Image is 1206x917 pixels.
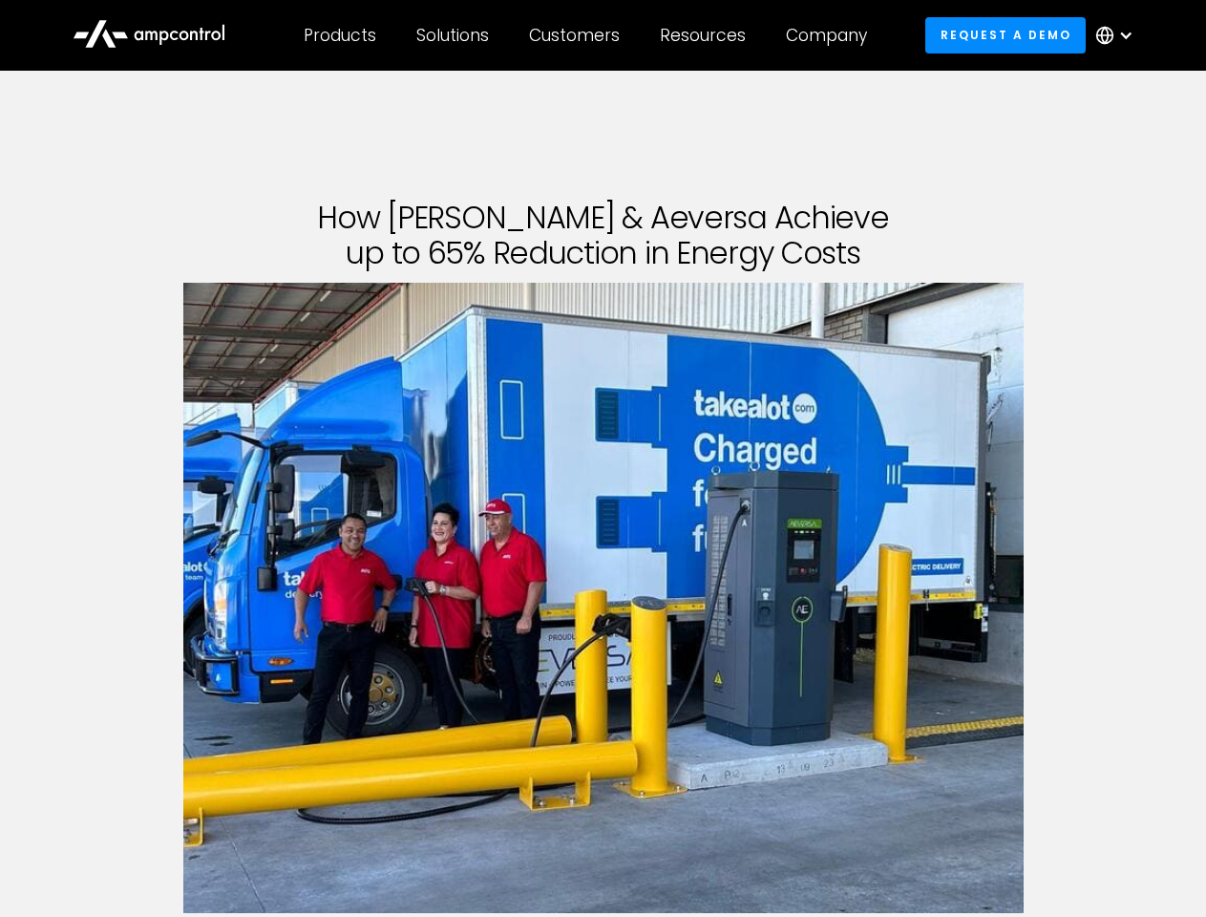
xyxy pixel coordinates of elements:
div: Customers [529,25,620,46]
h1: How [PERSON_NAME] & Aeversa Achieve up to 65% Reduction in Energy Costs [183,201,1024,271]
div: Products [304,25,376,46]
div: Solutions [416,25,489,46]
div: Resources [660,25,746,46]
div: Company [786,25,867,46]
a: Request a demo [925,17,1086,53]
